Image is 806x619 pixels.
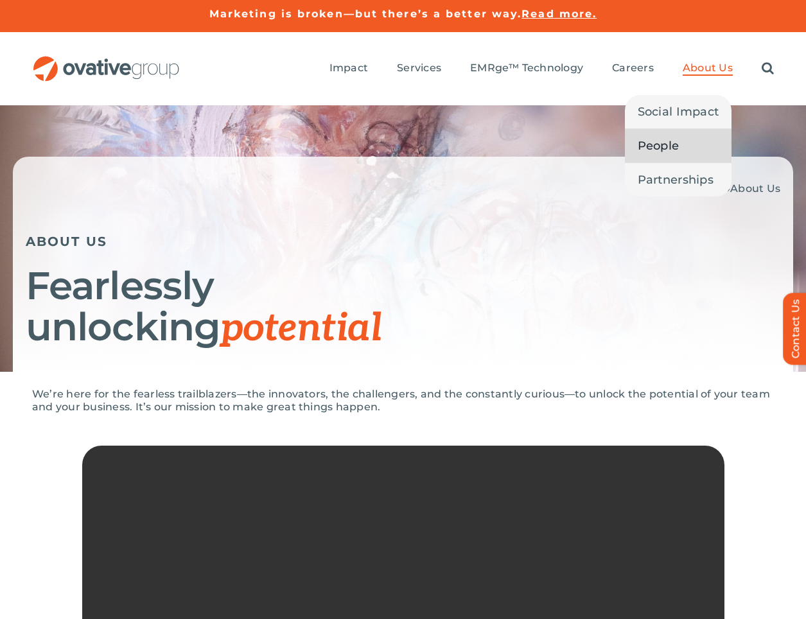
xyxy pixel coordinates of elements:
a: EMRge™ Technology [470,62,583,76]
span: Social Impact [638,103,719,121]
a: Partnerships [625,163,732,196]
a: Social Impact [625,95,732,128]
a: Read more. [521,8,597,20]
a: Services [397,62,441,76]
a: Search [762,62,774,76]
span: EMRge™ Technology [470,62,583,74]
span: Impact [329,62,368,74]
span: Careers [612,62,654,74]
a: Impact [329,62,368,76]
span: potential [220,306,381,352]
span: People [638,137,679,155]
p: We’re here for the fearless trailblazers—the innovators, the challengers, and the constantly curi... [32,388,774,414]
span: Partnerships [638,171,714,189]
span: About Us [683,62,733,74]
a: About Us [683,62,733,76]
a: OG_Full_horizontal_RGB [32,55,180,67]
span: » [692,182,780,195]
h1: Fearlessly unlocking [26,265,780,349]
a: Careers [612,62,654,76]
a: People [625,129,732,162]
span: Services [397,62,441,74]
a: Marketing is broken—but there’s a better way. [209,8,522,20]
nav: Menu [329,48,774,89]
span: About Us [730,182,780,195]
h5: ABOUT US [26,234,780,249]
